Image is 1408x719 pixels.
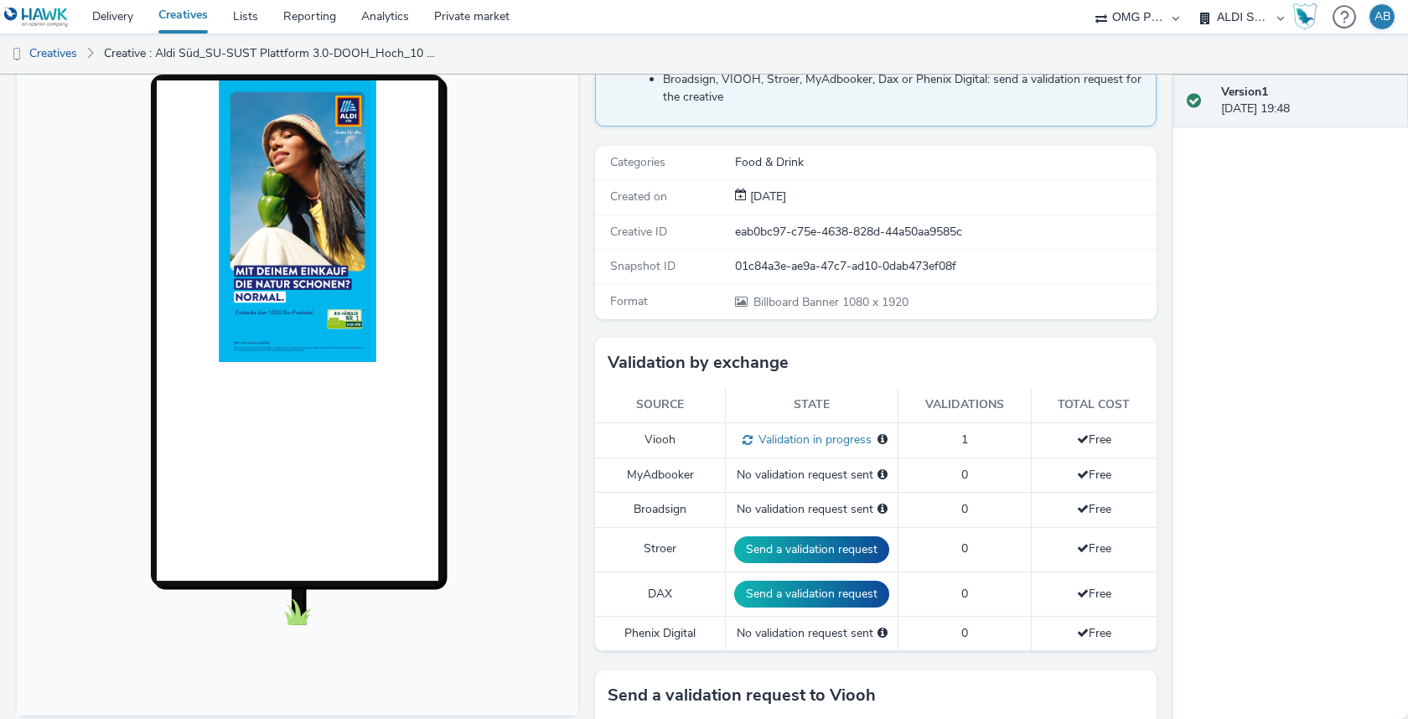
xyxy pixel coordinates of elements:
[961,625,968,641] span: 0
[8,46,25,63] img: dooh
[1077,541,1111,556] span: Free
[1292,3,1317,30] img: Hawk Academy
[608,683,876,708] h3: Send a validation request to Viooh
[1077,432,1111,447] span: Free
[961,432,968,447] span: 1
[610,258,676,274] span: Snapshot ID
[1221,84,1395,118] div: [DATE] 19:48
[610,189,667,204] span: Created on
[753,432,872,447] span: Validation in progress
[1077,625,1111,641] span: Free
[595,458,726,492] td: MyAdbooker
[898,388,1031,422] th: Validations
[734,501,889,518] div: No validation request sent
[734,581,889,608] button: Send a validation request
[595,527,726,572] td: Stroer
[1031,388,1157,422] th: Total cost
[877,625,888,642] div: Please select a deal below and click on Send to send a validation request to Phenix Digital.
[735,154,1155,171] div: Food & Drink
[961,467,968,483] span: 0
[752,294,908,310] span: 1080 x 1920
[877,467,888,484] div: Please select a deal below and click on Send to send a validation request to MyAdbooker.
[595,422,726,458] td: Viooh
[608,350,789,375] h3: Validation by exchange
[595,493,726,527] td: Broadsign
[734,625,889,642] div: No validation request sent
[595,572,726,616] td: DAX
[1374,4,1390,29] div: AB
[610,224,667,240] span: Creative ID
[4,7,69,28] img: undefined Logo
[610,154,665,170] span: Categories
[726,388,898,422] th: State
[610,293,648,309] span: Format
[747,189,786,205] div: Creation 01 October 2025, 19:48
[1292,3,1324,30] a: Hawk Academy
[747,189,786,204] span: [DATE]
[1077,467,1111,483] span: Free
[663,71,1147,106] li: Broadsign, VIOOH, Stroer, MyAdbooker, Dax or Phenix Digital: send a validation request for the cr...
[961,541,968,556] span: 0
[595,616,726,650] td: Phenix Digital
[735,224,1155,241] div: eab0bc97-c75e-4638-828d-44a50aa9585c
[595,388,726,422] th: Source
[753,294,842,310] span: Billboard Banner
[1221,84,1268,100] strong: Version 1
[1077,501,1111,517] span: Free
[877,501,888,518] div: Please select a deal below and click on Send to send a validation request to Broadsign.
[96,34,448,74] a: Creative : Aldi Süd_SU-SUST Plattform 3.0-DOOH_Hoch_10 sek_Wall_DCLB_06102025-26102025_BIO
[735,258,1155,275] div: 01c84a3e-ae9a-47c7-ad10-0dab473ef08f
[1077,586,1111,602] span: Free
[734,536,889,563] button: Send a validation request
[961,586,968,602] span: 0
[202,52,360,334] img: Advertisement preview
[961,501,968,517] span: 0
[734,467,889,484] div: No validation request sent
